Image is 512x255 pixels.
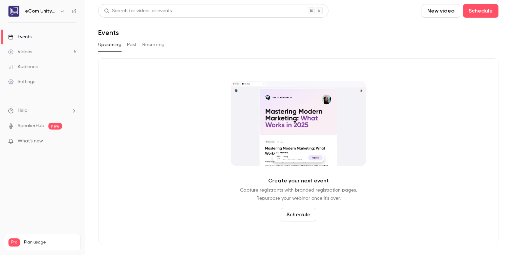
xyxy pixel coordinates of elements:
[18,122,44,130] a: SpeakerHub
[422,4,460,18] button: New video
[98,28,119,37] h1: Events
[8,238,20,247] span: Pro
[24,240,76,245] span: Plan usage
[8,63,38,70] div: Audience
[142,39,165,50] button: Recurring
[18,138,43,145] span: What's new
[127,39,137,50] button: Past
[48,123,62,130] span: new
[98,39,122,50] button: Upcoming
[463,4,498,18] button: Schedule
[268,177,329,185] p: Create your next event
[104,7,172,15] div: Search for videos or events
[25,8,57,15] h6: eCom Unity Workshops
[8,78,35,85] div: Settings
[240,186,357,202] p: Capture registrants with branded registration pages. Repurpose your webinar once it's over.
[68,138,77,144] iframe: Noticeable Trigger
[8,48,32,55] div: Videos
[281,208,316,221] button: Schedule
[8,107,77,114] li: help-dropdown-opener
[18,107,27,114] span: Help
[8,34,31,40] div: Events
[8,6,19,17] img: eCom Unity Workshops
